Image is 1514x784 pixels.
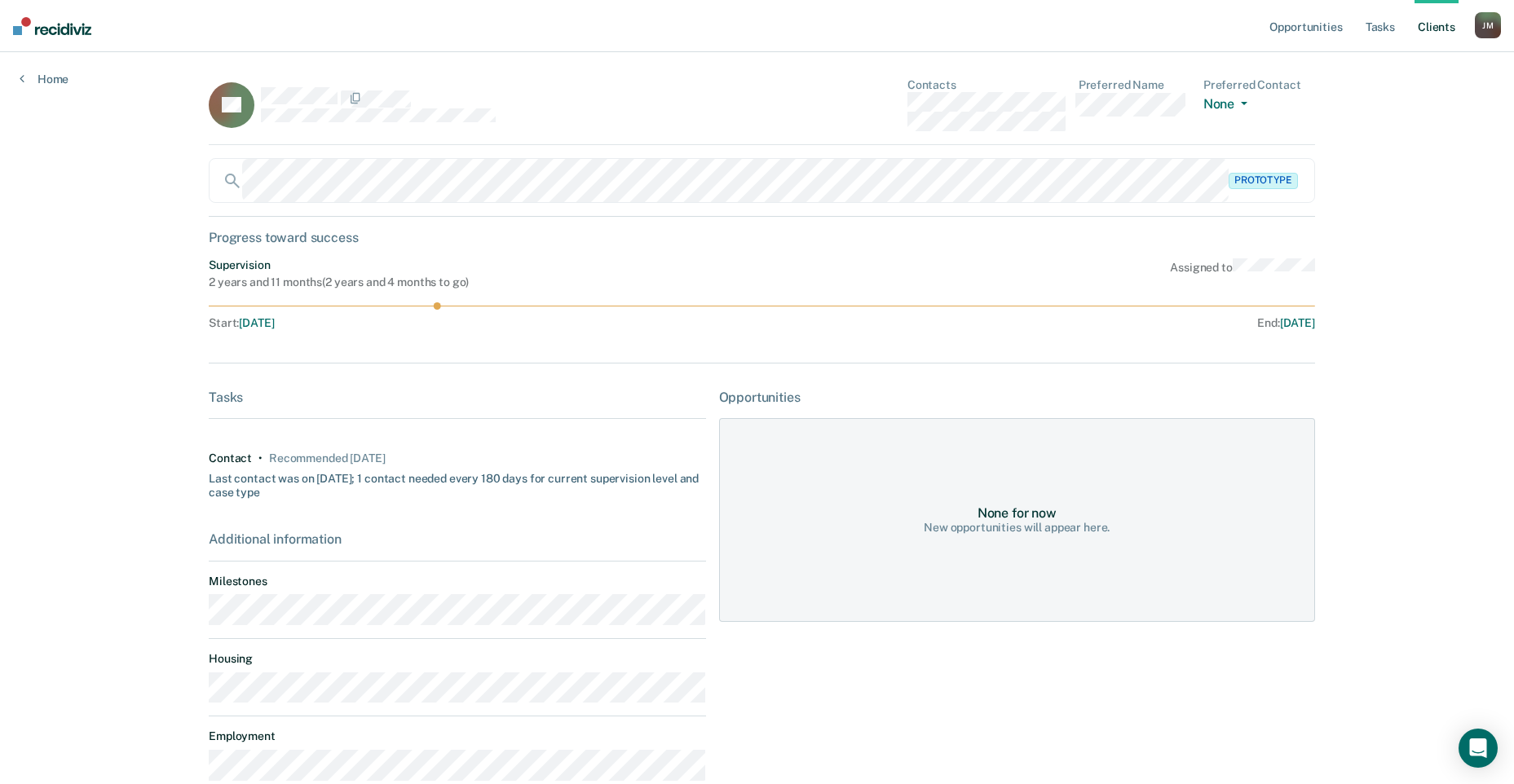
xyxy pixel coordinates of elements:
[978,505,1057,521] div: None for now
[209,316,762,330] div: Start :
[769,316,1315,330] div: End :
[1280,316,1315,329] span: [DATE]
[1459,729,1498,768] div: Open Intercom Messenger
[209,390,705,405] div: Tasks
[258,451,263,465] div: •
[209,531,705,547] div: Additional information
[1079,78,1190,92] dt: Preferred Name
[209,652,705,666] dt: Housing
[924,521,1110,535] div: New opportunities will appear here.
[20,72,68,86] a: Home
[1475,12,1501,38] button: JM
[13,17,91,35] img: Recidiviz
[719,390,1315,405] div: Opportunities
[209,465,705,500] div: Last contact was on [DATE]; 1 contact needed every 180 days for current supervision level and cas...
[269,451,385,465] div: Recommended today
[209,230,1315,245] div: Progress toward success
[239,316,274,329] span: [DATE]
[1475,12,1501,38] div: J M
[209,729,705,743] dt: Employment
[1170,258,1315,289] div: Assigned to
[1203,78,1315,92] dt: Preferred Contact
[1203,96,1254,115] button: None
[209,275,469,289] div: 2 years and 11 months ( 2 years and 4 months to go )
[209,258,469,272] div: Supervision
[209,451,252,465] div: Contact
[209,575,705,588] dt: Milestones
[907,78,1066,92] dt: Contacts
